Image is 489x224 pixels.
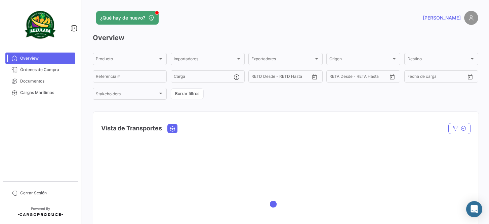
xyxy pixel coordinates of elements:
button: Open calendar [310,72,320,82]
a: Cargas Marítimas [5,87,75,98]
span: Origen [329,58,391,62]
h4: Vista de Transportes [101,124,162,133]
input: Hasta [424,75,452,80]
img: agzulasa-logo.png [24,8,57,42]
button: Borrar filtros [171,88,204,99]
button: Open calendar [465,72,475,82]
span: Documentos [20,78,73,84]
span: Cargas Marítimas [20,90,73,96]
a: Overview [5,53,75,64]
span: Cerrar Sesión [20,190,73,196]
input: Desde [407,75,419,80]
span: ¿Qué hay de nuevo? [100,14,145,21]
span: Producto [96,58,158,62]
input: Desde [251,75,263,80]
h3: Overview [93,33,478,42]
span: [PERSON_NAME] [423,14,461,21]
a: Órdenes de Compra [5,64,75,75]
span: Overview [20,55,73,61]
span: Destino [407,58,469,62]
input: Desde [329,75,341,80]
a: Documentos [5,75,75,87]
div: Abrir Intercom Messenger [466,201,482,217]
span: Importadores [174,58,236,62]
input: Hasta [346,75,374,80]
button: Open calendar [387,72,397,82]
span: Órdenes de Compra [20,67,73,73]
input: Hasta [268,75,296,80]
span: Stakeholders [96,93,158,97]
button: Ocean [168,124,177,133]
img: placeholder-user.png [464,11,478,25]
button: ¿Qué hay de nuevo? [96,11,159,25]
span: Exportadores [251,58,313,62]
